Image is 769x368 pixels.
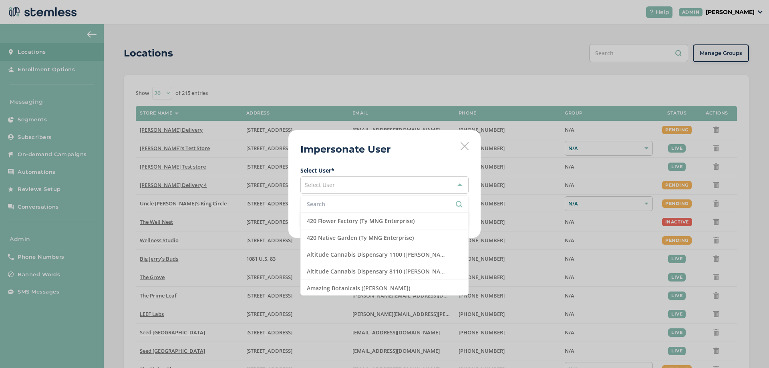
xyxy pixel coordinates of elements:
[729,330,769,368] iframe: Chat Widget
[301,280,468,297] li: Amazing Botanicals ([PERSON_NAME])
[301,213,468,229] li: 420 Flower Factory (Ty MNG Enterprise)
[301,246,468,263] li: Altitude Cannabis Dispensary 1100 ([PERSON_NAME])
[301,263,468,280] li: Altitude Cannabis Dispensary 8110 ([PERSON_NAME])
[307,200,462,208] input: Search
[301,229,468,246] li: 420 Native Garden (Ty MNG Enterprise)
[305,181,335,189] span: Select User
[300,166,469,175] label: Select User
[300,142,391,157] h2: Impersonate User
